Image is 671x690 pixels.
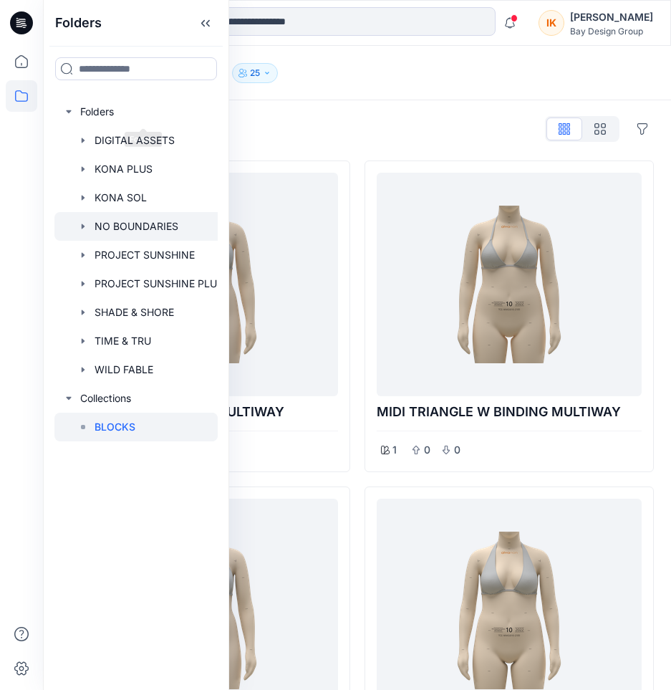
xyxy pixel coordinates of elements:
p: 25 [250,65,260,81]
p: BLOCKS [95,418,135,436]
div: Bay Design Group [570,26,653,37]
p: 0 [453,441,462,459]
div: IK [539,10,564,36]
div: [PERSON_NAME] [570,9,653,26]
p: MIDI TRIANGLE W BINDING MULTIWAY [377,402,642,422]
button: Options [631,118,654,140]
button: 25 [232,63,278,83]
p: 0 [423,441,432,459]
p: 1 [392,441,397,459]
